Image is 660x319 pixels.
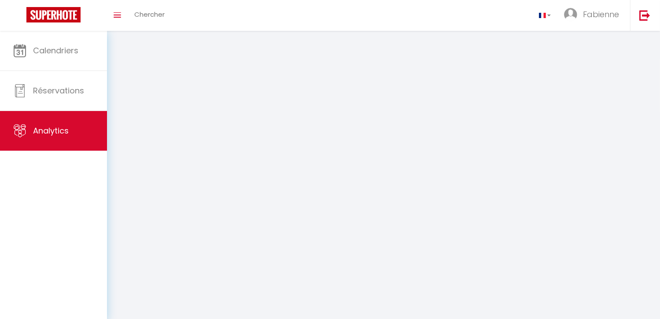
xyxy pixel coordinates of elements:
[134,10,165,19] span: Chercher
[33,125,69,136] span: Analytics
[26,7,81,22] img: Super Booking
[33,45,78,56] span: Calendriers
[33,85,84,96] span: Réservations
[639,10,650,21] img: logout
[583,9,619,20] span: Fabienne
[564,8,577,21] img: ...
